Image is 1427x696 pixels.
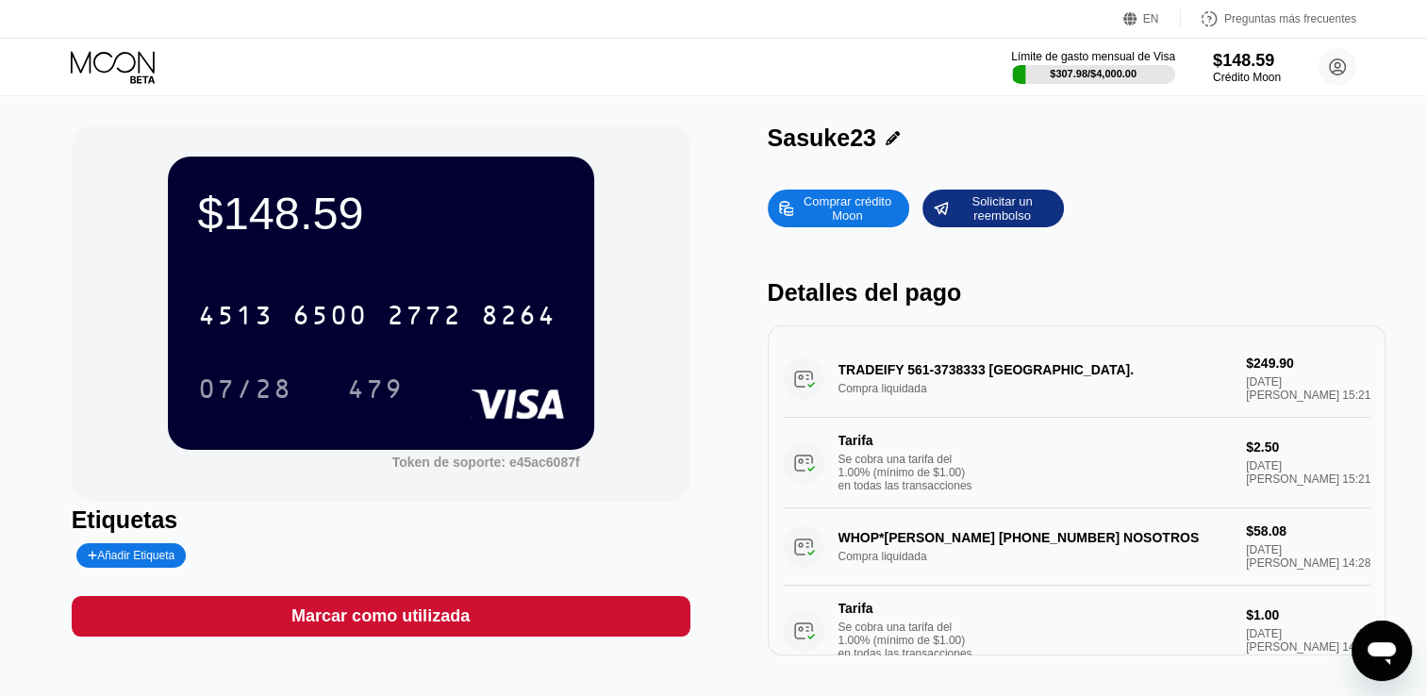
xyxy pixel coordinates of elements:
div: Solicitar un reembolso [922,190,1064,227]
div: $2.50 [1246,439,1370,455]
iframe: Botón para iniciar la ventana de mensajería [1352,621,1412,681]
div: [DATE][PERSON_NAME] 14:28 [1246,627,1370,654]
div: 07/28 [184,365,307,412]
div: TarifaSe cobra una tarifa del 1.00% (mínimo de $1.00) en todas las transacciones$1.00[DATE][PERSO... [783,586,1371,676]
div: Token de soporte: e45ac6087f [392,455,580,470]
div: 2772 [387,303,462,333]
div: Añadir Etiqueta [76,543,187,568]
font: Añadir Etiqueta [97,549,174,562]
div: Límite de gasto mensual de Visa$307.98/$4,000.00 [1011,50,1175,84]
div: EN [1123,9,1181,28]
div: 4513 [198,303,274,333]
div: Marcar como utilizada [72,596,690,637]
div: 6500 [292,303,368,333]
div: $148.59Crédito Moon [1213,51,1281,84]
div: 479 [333,365,418,412]
div: Crédito Moon [1213,71,1281,84]
div: $307.98 / $4,000.00 [1050,68,1137,79]
div: Marcar como utilizada [291,605,470,627]
div: Preguntas más frecuentes [1181,9,1356,28]
div: Se cobra una tarifa del 1.00% (mínimo de $1.00) en todas las transacciones [838,453,980,492]
div: Detalles del pago [768,279,1386,307]
div: 479 [347,376,404,406]
div: Comprar crédito Moon [768,190,909,227]
div: 8264 [481,303,556,333]
div: $148.59 [1213,51,1281,71]
div: TarifaSe cobra una tarifa del 1.00% (mínimo de $1.00) en todas las transacciones$2.50[DATE][PERSO... [783,418,1371,508]
div: [DATE][PERSON_NAME] 15:21 [1246,459,1370,486]
div: Sasuke23 [768,124,876,152]
div: Comprar crédito Moon [795,193,899,224]
div: Solicitar un reembolso [950,193,1054,224]
div: $148.59 [198,187,564,240]
div: Tarifa [838,433,971,448]
div: Preguntas más frecuentes [1224,12,1356,25]
div: 4513650027728264 [187,291,568,339]
div: EN [1143,12,1159,25]
div: 07/28 [198,376,292,406]
div: Límite de gasto mensual de Visa [1011,50,1175,63]
div: Tarifa [838,601,971,616]
div: Se cobra una tarifa del 1.00% (mínimo de $1.00) en todas las transacciones [838,621,980,660]
div: $1.00 [1246,607,1370,622]
div: Etiquetas [72,506,690,534]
